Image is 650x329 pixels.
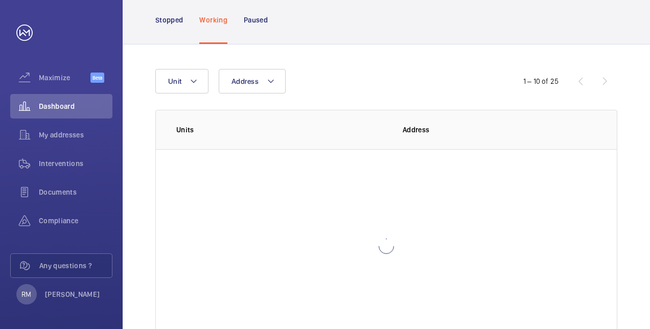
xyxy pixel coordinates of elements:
[155,15,183,25] p: Stopped
[45,289,100,299] p: [PERSON_NAME]
[176,125,386,135] p: Units
[523,76,559,86] div: 1 – 10 of 25
[155,69,208,93] button: Unit
[90,73,104,83] span: Beta
[199,15,227,25] p: Working
[21,289,31,299] p: RM
[39,73,90,83] span: Maximize
[39,216,112,226] span: Compliance
[168,77,181,85] span: Unit
[403,125,596,135] p: Address
[39,101,112,111] span: Dashboard
[231,77,259,85] span: Address
[39,187,112,197] span: Documents
[39,130,112,140] span: My addresses
[39,261,112,271] span: Any questions ?
[219,69,286,93] button: Address
[39,158,112,169] span: Interventions
[244,15,268,25] p: Paused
